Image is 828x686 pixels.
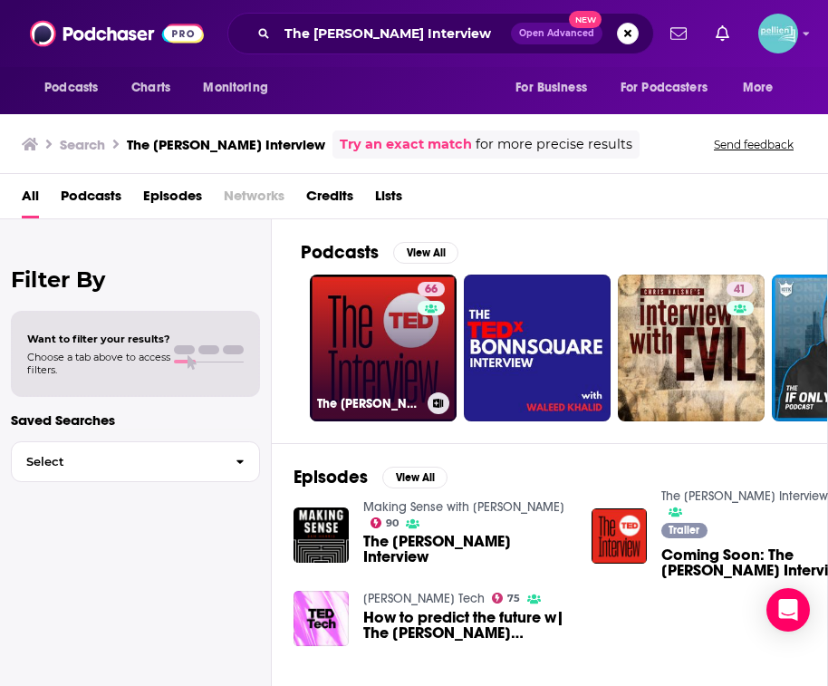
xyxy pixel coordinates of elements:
span: Want to filter your results? [27,333,170,345]
button: open menu [609,71,734,105]
span: for more precise results [476,134,632,155]
a: TED Tech [363,591,485,606]
img: The TED Interview [294,507,349,563]
div: Open Intercom Messenger [766,588,810,632]
h3: Search [60,136,105,153]
span: 41 [734,281,746,299]
button: View All [382,467,448,488]
span: Podcasts [44,75,98,101]
a: 66 [418,282,445,296]
button: open menu [32,71,121,105]
h2: Filter By [11,266,260,293]
span: 75 [507,594,520,603]
span: Open Advanced [519,29,594,38]
button: open menu [730,71,796,105]
p: Saved Searches [11,411,260,429]
h3: The [PERSON_NAME] Interview [317,396,420,411]
img: Coming Soon: The TED Interview [592,508,647,564]
h3: The [PERSON_NAME] Interview [127,136,325,153]
button: open menu [190,71,291,105]
a: How to predict the future w| The TED Interview [363,610,570,641]
button: Show profile menu [758,14,798,53]
a: 41 [618,275,765,421]
span: Networks [224,181,284,218]
button: open menu [503,71,610,105]
button: Select [11,441,260,482]
button: Open AdvancedNew [511,23,602,44]
img: Podchaser - Follow, Share and Rate Podcasts [30,16,204,51]
a: Episodes [143,181,202,218]
a: PodcastsView All [301,241,458,264]
h2: Podcasts [301,241,379,264]
span: Charts [131,75,170,101]
span: 90 [386,519,399,527]
a: Credits [306,181,353,218]
span: New [569,11,602,28]
a: All [22,181,39,218]
span: Select [12,456,221,468]
a: Podcasts [61,181,121,218]
a: 75 [492,593,521,604]
span: Choose a tab above to access filters. [27,351,170,376]
input: Search podcasts, credits, & more... [277,19,511,48]
span: 66 [425,281,438,299]
span: Logged in as JessicaPellien [758,14,798,53]
button: Send feedback [708,137,799,152]
span: For Business [515,75,587,101]
a: EpisodesView All [294,466,448,488]
a: 90 [371,517,400,528]
a: Show notifications dropdown [708,18,737,49]
a: The TED Interview [661,488,828,504]
a: 41 [727,282,753,296]
a: The TED Interview [363,534,570,565]
a: 66The [PERSON_NAME] Interview [310,275,457,421]
span: Trailer [669,525,699,536]
a: Making Sense with Sam Harris [363,499,564,515]
span: The [PERSON_NAME] Interview [363,534,570,565]
a: Lists [375,181,402,218]
img: User Profile [758,14,798,53]
a: Show notifications dropdown [663,18,694,49]
span: More [743,75,774,101]
span: Monitoring [203,75,267,101]
a: Charts [120,71,181,105]
a: Try an exact match [340,134,472,155]
img: How to predict the future w| The TED Interview [294,591,349,646]
span: How to predict the future w| The [PERSON_NAME] Interview [363,610,570,641]
span: For Podcasters [621,75,708,101]
button: View All [393,242,458,264]
div: Search podcasts, credits, & more... [227,13,654,54]
h2: Episodes [294,466,368,488]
